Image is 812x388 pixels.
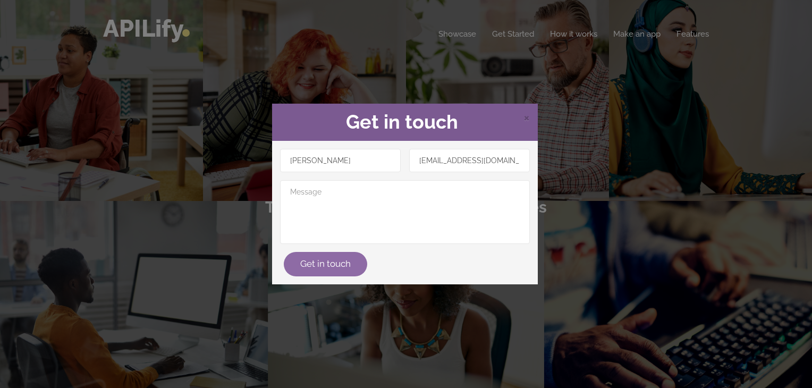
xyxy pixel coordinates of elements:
[523,111,530,124] span: Close
[280,112,530,133] h2: Get in touch
[409,149,530,172] input: Email
[280,149,401,172] input: Name
[284,252,367,276] button: Get in touch
[523,109,530,125] span: ×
